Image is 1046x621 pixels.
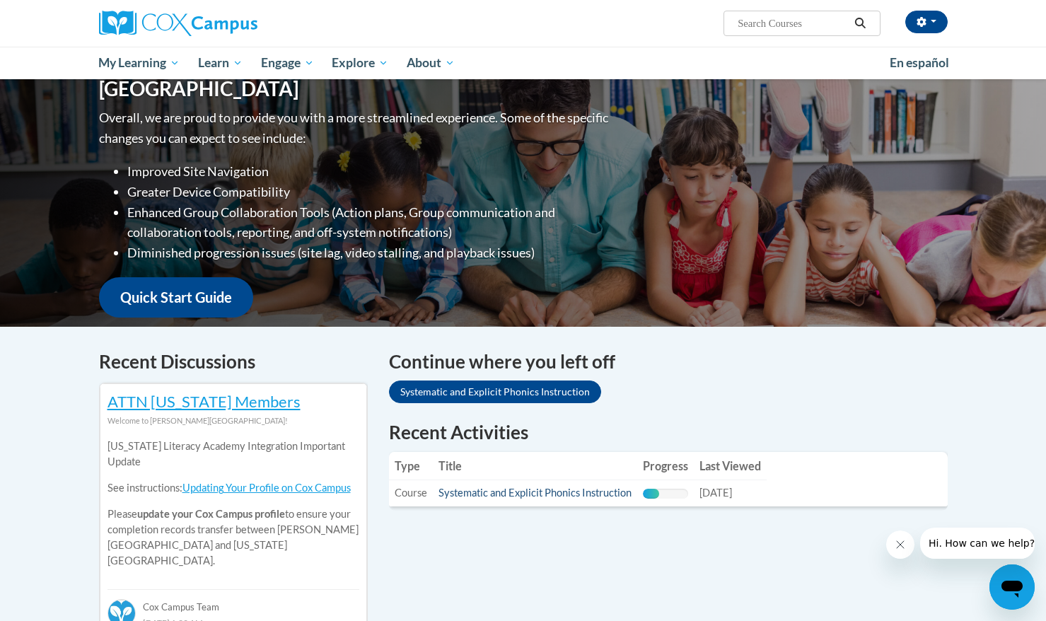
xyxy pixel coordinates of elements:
a: My Learning [90,47,190,79]
div: Welcome to [PERSON_NAME][GEOGRAPHIC_DATA]! [107,413,359,429]
span: Course [395,487,427,499]
span: En español [890,55,949,70]
a: Systematic and Explicit Phonics Instruction [438,487,632,499]
div: Progress, % [643,489,659,499]
li: Diminished progression issues (site lag, video stalling, and playback issues) [127,243,612,263]
a: Engage [252,47,323,79]
a: En español [881,48,958,78]
img: Cox Campus [99,11,257,36]
iframe: Button to launch messaging window [989,564,1035,610]
li: Improved Site Navigation [127,161,612,182]
th: Title [433,452,637,480]
span: Engage [261,54,314,71]
a: Quick Start Guide [99,277,253,318]
div: Main menu [78,47,969,79]
button: Search [849,15,871,32]
h4: Recent Discussions [99,348,368,376]
th: Progress [637,452,694,480]
li: Enhanced Group Collaboration Tools (Action plans, Group communication and collaboration tools, re... [127,202,612,243]
p: [US_STATE] Literacy Academy Integration Important Update [107,439,359,470]
div: Please to ensure your completion records transfer between [PERSON_NAME][GEOGRAPHIC_DATA] and [US_... [107,429,359,579]
p: See instructions: [107,480,359,496]
iframe: Message from company [920,528,1035,559]
a: Updating Your Profile on Cox Campus [182,482,351,494]
span: [DATE] [699,487,732,499]
li: Greater Device Compatibility [127,182,612,202]
b: update your Cox Campus profile [137,508,285,520]
input: Search Courses [736,15,849,32]
p: Overall, we are proud to provide you with a more streamlined experience. Some of the specific cha... [99,108,612,149]
a: Explore [322,47,397,79]
h1: Recent Activities [389,419,948,445]
a: Learn [189,47,252,79]
span: Learn [198,54,243,71]
button: Account Settings [905,11,948,33]
th: Type [389,452,433,480]
th: Last Viewed [694,452,767,480]
a: Systematic and Explicit Phonics Instruction [389,381,601,403]
a: ATTN [US_STATE] Members [107,392,301,411]
span: Explore [332,54,388,71]
h4: Continue where you left off [389,348,948,376]
span: About [407,54,455,71]
a: About [397,47,464,79]
iframe: Close message [886,530,914,559]
a: Cox Campus [99,11,368,36]
span: My Learning [98,54,180,71]
div: Cox Campus Team [107,589,359,615]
